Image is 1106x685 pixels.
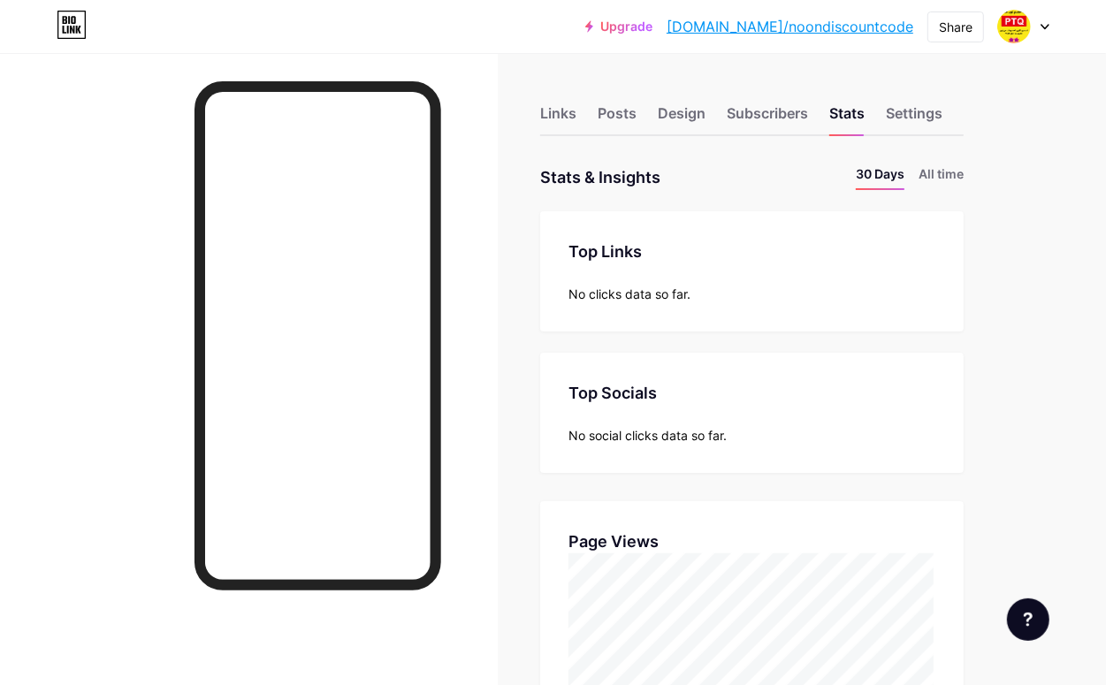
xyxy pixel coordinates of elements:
div: Posts [598,103,637,134]
img: aliexpresscouponcode [997,10,1031,43]
div: Subscribers [727,103,808,134]
div: No social clicks data so far. [568,426,935,445]
div: Top Socials [568,381,935,405]
a: Upgrade [585,19,652,34]
div: Top Links [568,240,935,263]
li: All time [919,164,964,190]
div: No clicks data so far. [568,285,935,303]
div: Share [939,18,973,36]
li: 30 Days [856,164,904,190]
div: Stats [829,103,865,134]
div: Links [540,103,576,134]
div: Stats & Insights [540,164,660,190]
div: Design [658,103,706,134]
div: Settings [886,103,942,134]
a: [DOMAIN_NAME]/noondiscountcode [667,16,913,37]
div: Page Views [568,529,935,553]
